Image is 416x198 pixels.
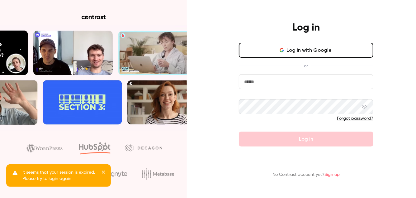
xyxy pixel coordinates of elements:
p: It seems that your session is expired. Please try to login again [22,169,97,182]
h4: Log in [292,22,320,34]
a: Sign up [324,172,340,177]
button: Log in with Google [239,43,373,58]
button: close [102,169,106,177]
p: No Contrast account yet? [272,171,340,178]
a: Forgot password? [337,116,373,121]
span: or [301,63,311,69]
img: decagon [125,144,162,151]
